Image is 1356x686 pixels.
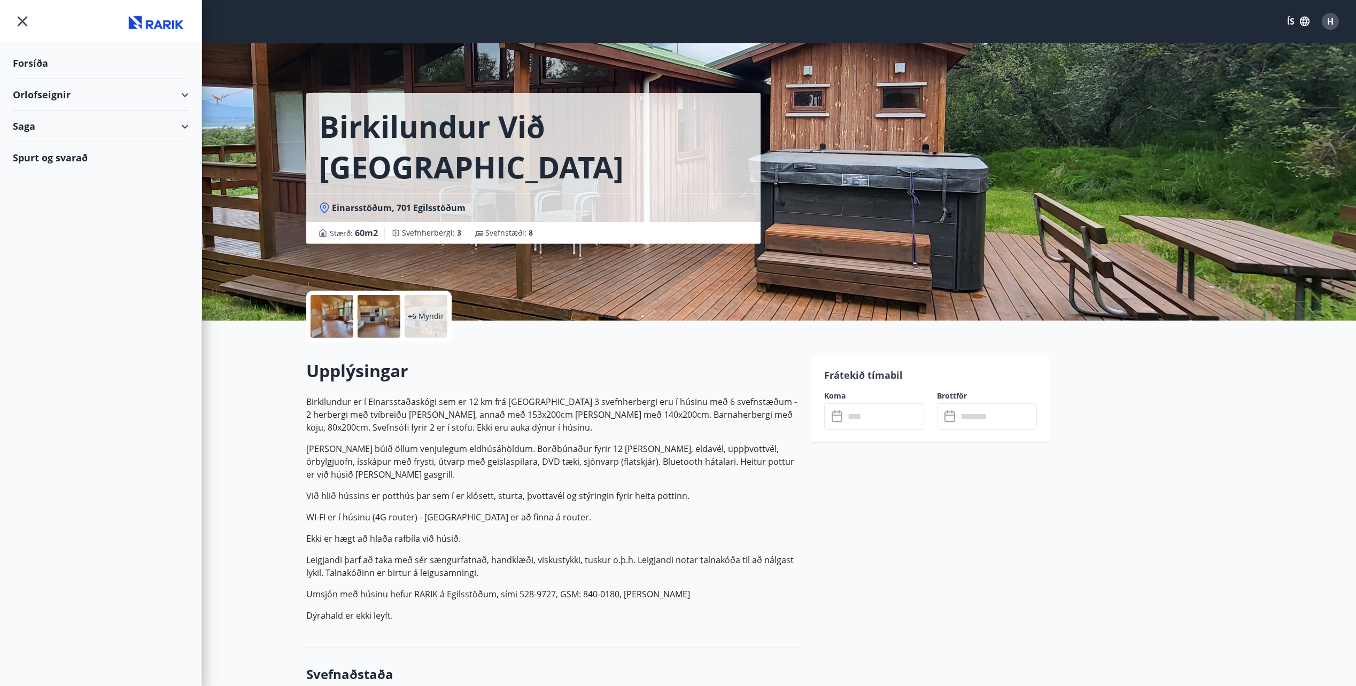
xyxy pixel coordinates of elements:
div: Spurt og svarað [13,142,189,173]
p: +6 Myndir [408,311,444,322]
p: [PERSON_NAME] búið öllum venjulegum eldhúsáhöldum. Borðbúnaður fyrir 12 [PERSON_NAME], eldavél, u... [306,442,798,481]
button: H [1318,9,1343,34]
div: Orlofseignir [13,79,189,111]
p: Frátekið tímabil [824,368,1037,382]
button: menu [13,12,32,31]
span: 8 [529,228,533,238]
span: 3 [457,228,461,238]
p: Umsjón með húsinu hefur RARIK á Egilsstöðum, sími 528-9727, GSM: 840-0180, [PERSON_NAME] [306,588,798,601]
img: union_logo [125,12,189,33]
div: Forsíða [13,48,189,79]
p: Birkilundur er í Einarsstaðaskógi sem er 12 km frá [GEOGRAPHIC_DATA] 3 svefnherbergi eru í húsinu... [306,395,798,434]
label: Koma [824,391,924,401]
h3: Svefnaðstaða [306,665,798,683]
p: Við hlið hússins er potthús þar sem í er klósett, sturta, þvottavél og stýringin fyrir heita pott... [306,489,798,502]
h1: Birkilundur við [GEOGRAPHIC_DATA] [319,106,748,187]
label: Brottför [937,391,1037,401]
span: Svefnstæði : [485,228,533,238]
span: Stærð : [330,227,378,239]
span: Svefnherbergi : [402,228,461,238]
button: ÍS [1281,12,1315,31]
p: Leigjandi þarf að taka með sér sængurfatnað, handklæði, viskustykki, tuskur o.þ.h. Leigjandi nota... [306,554,798,579]
h2: Upplýsingar [306,359,798,383]
p: Dýrahald er ekki leyft. [306,609,798,622]
span: Einarsstöðum, 701 Egilsstöðum [332,202,466,214]
span: 60 m2 [355,227,378,239]
p: Ekki er hægt að hlaða rafbíla við húsið. [306,532,798,545]
div: Saga [13,111,189,142]
span: H [1327,15,1334,27]
p: WI-FI er í húsinu (4G router) - [GEOGRAPHIC_DATA] er að finna á router. [306,511,798,524]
